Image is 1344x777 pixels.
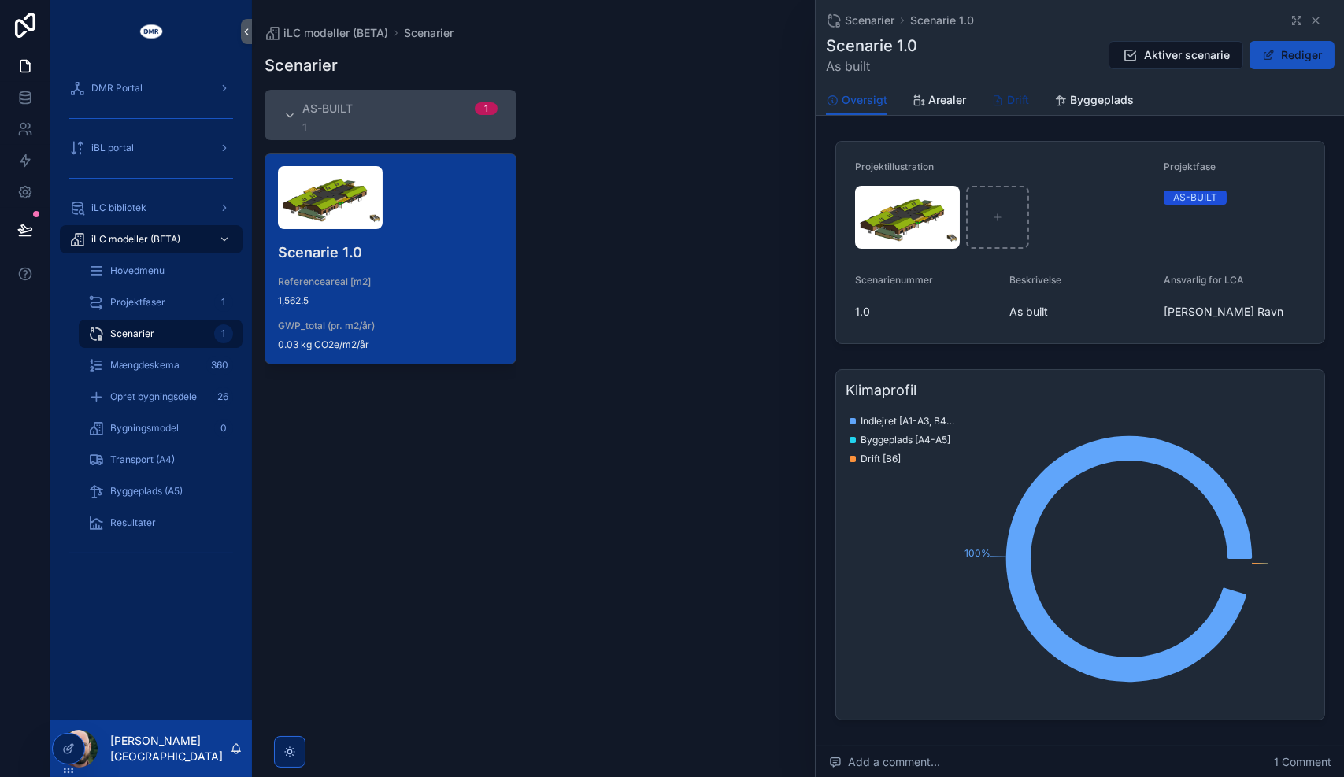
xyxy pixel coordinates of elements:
[110,733,230,764] p: [PERSON_NAME][GEOGRAPHIC_DATA]
[1070,92,1134,108] span: Byggeplads
[1274,754,1331,770] span: 1 Comment
[842,92,887,108] span: Oversigt
[110,516,156,529] span: Resultater
[91,233,180,246] span: iLC modeller (BETA)
[861,434,950,446] span: Byggeplads [A4-A5]
[1164,161,1216,172] span: Projektfase
[846,408,1315,710] div: chart
[278,166,383,229] img: Skærmbillede-2025-08-27-153507.png
[845,13,894,28] span: Scenarier
[60,134,243,162] a: iBL portal
[110,296,165,309] span: Projektfaser
[855,161,934,172] span: Projektillustration
[404,25,454,41] a: Scenarier
[1173,191,1217,205] div: AS-BUILT
[861,453,901,465] span: Drift [B6]
[265,54,338,76] h1: Scenarier
[79,509,243,537] a: Resultater
[1250,41,1335,69] button: Rediger
[278,294,503,307] span: 1,562.5
[1109,41,1243,69] button: Aktiver scenarie
[855,304,997,320] span: 1.0
[855,274,933,286] span: Scenarienummer
[829,754,940,770] span: Add a comment...
[910,13,974,28] a: Scenarie 1.0
[964,547,990,559] tspan: 100%
[206,356,233,375] div: 360
[826,13,894,28] a: Scenarier
[855,186,960,249] img: Skærmbillede-2025-08-27-153507.png
[110,265,165,277] span: Hovedmenu
[79,257,243,285] a: Hovedmenu
[139,19,164,44] img: App logo
[826,57,917,76] span: As built
[913,86,966,117] a: Arealer
[846,379,1315,401] h3: Klimaprofil
[60,74,243,102] a: DMR Portal
[79,383,243,411] a: Opret bygningsdele26
[50,63,252,586] div: scrollable content
[214,419,233,438] div: 0
[91,202,146,214] span: iLC bibliotek
[110,359,180,372] span: Mængdeskema
[1164,274,1244,286] span: Ansvarlig for LCA
[110,327,154,340] span: Scenarier
[60,194,243,222] a: iLC bibliotek
[265,25,388,41] a: iLC modeller (BETA)
[283,25,388,41] span: iLC modeller (BETA)
[60,225,243,253] a: iLC modeller (BETA)
[278,339,503,351] span: 0.03 kg CO2e/m2/år
[1009,274,1061,286] span: Beskrivelse
[79,477,243,505] a: Byggeplads (A5)
[91,142,134,154] span: iBL portal
[265,153,516,364] a: Skærmbillede-2025-08-27-153507.pngScenarie 1.0Referenceareal [m2]1,562.5GWP_total (pr. m2/år)0.03...
[826,86,887,116] a: Oversigt
[1144,47,1230,63] span: Aktiver scenarie
[79,320,243,348] a: Scenarier1
[110,422,179,435] span: Bygningsmodel
[991,86,1029,117] a: Drift
[278,320,503,332] span: GWP_total (pr. m2/år)
[213,387,233,406] div: 26
[79,414,243,442] a: Bygningsmodel0
[302,101,353,117] span: AS-BUILT
[214,324,233,343] div: 1
[110,453,175,466] span: Transport (A4)
[110,485,183,498] span: Byggeplads (A5)
[928,92,966,108] span: Arealer
[1009,304,1151,320] span: As built
[1054,86,1134,117] a: Byggeplads
[214,293,233,312] div: 1
[79,446,243,474] a: Transport (A4)
[278,242,503,263] h4: Scenarie 1.0
[278,276,503,288] span: Referenceareal [m2]
[484,102,488,115] div: 1
[79,351,243,379] a: Mængdeskema360
[1007,92,1029,108] span: Drift
[91,82,143,94] span: DMR Portal
[1164,304,1305,320] span: [PERSON_NAME] Ravn
[826,35,917,57] h1: Scenarie 1.0
[861,415,955,427] span: Indlejret [A1-A3, B4, C3-C4]
[79,288,243,316] a: Projektfaser1
[110,390,197,403] span: Opret bygningsdele
[302,121,498,134] div: 1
